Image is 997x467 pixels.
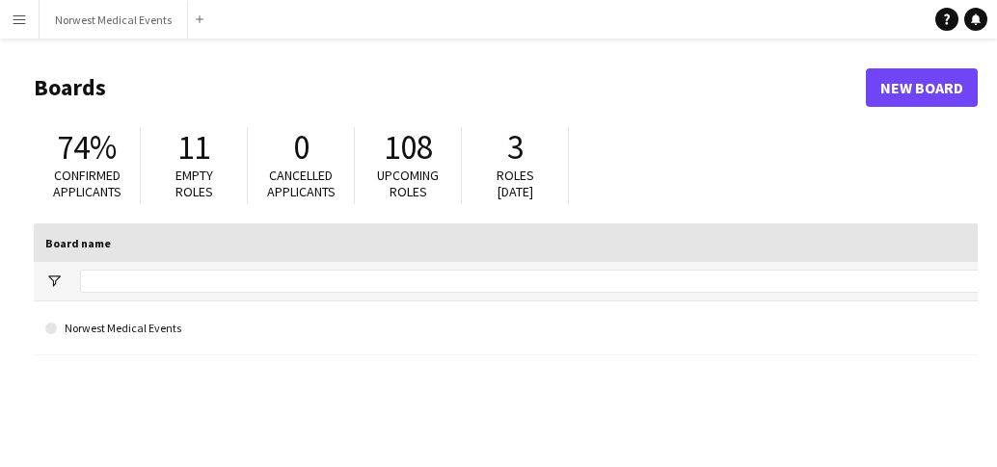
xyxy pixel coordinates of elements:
span: Confirmed applicants [53,167,121,200]
span: Empty roles [175,167,213,200]
span: Upcoming roles [377,167,439,200]
span: 74% [57,126,117,169]
h1: Boards [34,73,866,102]
a: New Board [866,68,978,107]
span: 3 [507,126,524,169]
button: Norwest Medical Events [40,1,188,39]
span: Cancelled applicants [267,167,336,200]
span: Roles [DATE] [497,167,534,200]
button: Open Filter Menu [45,272,63,290]
span: 0 [293,126,310,169]
span: 108 [384,126,433,169]
span: 11 [177,126,210,169]
span: Board name [45,236,111,250]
